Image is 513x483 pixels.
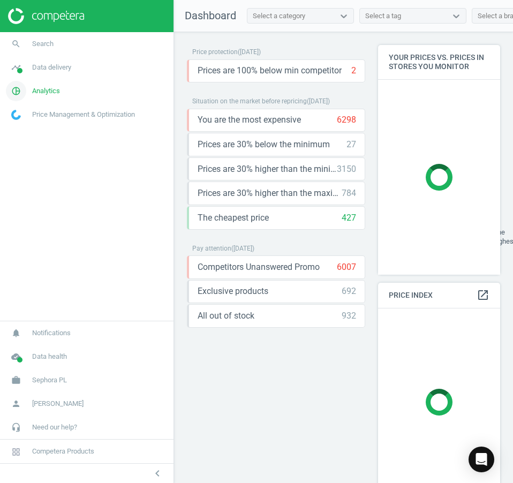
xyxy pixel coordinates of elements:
[32,422,77,432] span: Need our help?
[198,285,268,297] span: Exclusive products
[32,39,54,49] span: Search
[231,245,254,252] span: ( [DATE] )
[337,163,356,175] div: 3150
[198,310,254,322] span: All out of stock
[238,48,261,56] span: ( [DATE] )
[198,261,320,273] span: Competitors Unanswered Promo
[32,352,67,361] span: Data health
[365,11,401,21] div: Select a tag
[32,110,135,119] span: Price Management & Optimization
[8,8,84,24] img: ajHJNr6hYgQAAAAASUVORK5CYII=
[342,310,356,322] div: 932
[346,139,356,150] div: 27
[477,289,489,301] i: open_in_new
[32,375,67,385] span: Sephora PL
[192,48,238,56] span: Price protection
[337,114,356,126] div: 6298
[185,9,236,22] span: Dashboard
[342,285,356,297] div: 692
[32,328,71,338] span: Notifications
[6,57,26,78] i: timeline
[32,447,94,456] span: Competera Products
[6,394,26,414] i: person
[477,289,489,303] a: open_in_new
[342,187,356,199] div: 784
[11,110,21,120] img: wGWNvw8QSZomAAAAABJRU5ErkJggg==
[198,163,337,175] span: Prices are 30% higher than the minimum
[253,11,305,21] div: Select a category
[198,187,342,199] span: Prices are 30% higher than the maximal
[151,467,164,480] i: chevron_left
[198,114,301,126] span: You are the most expensive
[6,323,26,343] i: notifications
[192,245,231,252] span: Pay attention
[6,417,26,437] i: headset_mic
[32,63,71,72] span: Data delivery
[378,45,500,79] h4: Your prices vs. prices in stores you monitor
[198,65,342,77] span: Prices are 100% below min competitor
[198,212,269,224] span: The cheapest price
[337,261,356,273] div: 6007
[6,346,26,367] i: cloud_done
[342,212,356,224] div: 427
[198,139,330,150] span: Prices are 30% below the minimum
[307,97,330,105] span: ( [DATE] )
[6,370,26,390] i: work
[144,466,171,480] button: chevron_left
[32,86,60,96] span: Analytics
[469,447,494,472] div: Open Intercom Messenger
[351,65,356,77] div: 2
[6,34,26,54] i: search
[32,399,84,409] span: [PERSON_NAME]
[192,97,307,105] span: Situation on the market before repricing
[378,283,500,308] h4: Price Index
[6,81,26,101] i: pie_chart_outlined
